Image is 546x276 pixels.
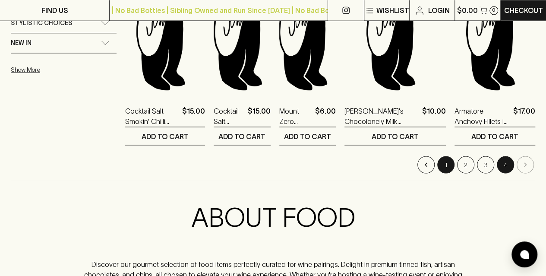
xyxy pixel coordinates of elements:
p: $0.00 [457,5,478,16]
nav: pagination navigation [125,156,535,173]
span: Stylistic Choices [11,18,72,29]
div: New In [11,33,117,53]
button: Show More [11,61,124,79]
button: page 4 [497,156,514,173]
img: bubble-icon [520,250,529,259]
button: Go to page 1 [437,156,454,173]
p: Wishlist [376,5,409,16]
p: $10.00 [422,106,446,127]
button: ADD TO CART [214,127,271,145]
p: ADD TO CART [372,131,419,141]
p: ADD TO CART [218,131,265,141]
button: Go to page 2 [457,156,474,173]
span: New In [11,38,32,48]
p: ADD TO CART [471,131,518,141]
button: Go to page 3 [477,156,494,173]
p: $15.00 [182,106,205,127]
p: ADD TO CART [142,131,189,141]
p: FIND US [41,5,68,16]
button: ADD TO CART [125,127,205,145]
p: ADD TO CART [284,131,331,141]
button: ADD TO CART [279,127,336,145]
p: $17.00 [513,106,535,127]
a: Mount Zero Lemon & Thyme Mixed Olives Pouch 80g [279,106,312,127]
div: Stylistic Choices [11,13,117,33]
button: Go to previous page [417,156,435,173]
p: Login [428,5,450,16]
button: ADD TO CART [454,127,535,145]
p: 0 [492,8,496,13]
a: Armatore Anchovy Fillets in Olive Oil 46g [454,106,510,127]
p: $15.00 [248,106,271,127]
button: ADD TO CART [344,127,446,145]
p: $6.00 [315,106,336,127]
p: Checkout [504,5,543,16]
a: Cocktail Salt Smokin' Chilli 120g [125,106,179,127]
a: Cocktail Salt Native Citrus 120g [214,106,244,127]
a: [PERSON_NAME]'s Chocolonely Milk Caramel Cookie 180g [344,106,419,127]
h2: ABOUT FOOD [82,202,464,233]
